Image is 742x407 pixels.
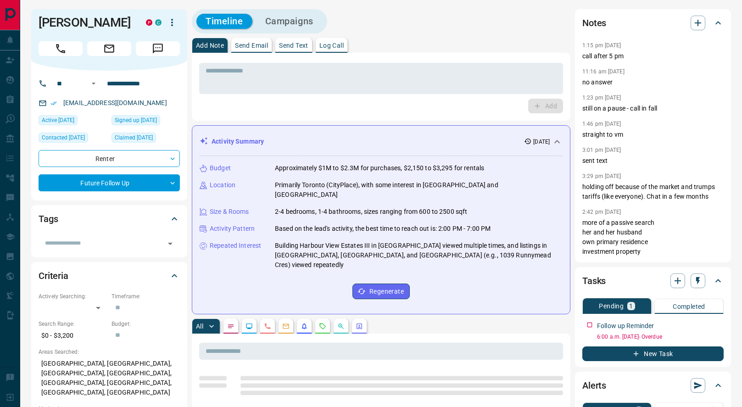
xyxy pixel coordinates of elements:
p: Follow up Reminder [597,321,654,331]
p: Search Range: [39,320,107,328]
button: Campaigns [256,14,323,29]
div: Renter [39,150,180,167]
p: holding off because of the market and trumps tariffs (like everyone). Chat in a few months [582,182,724,201]
span: Claimed [DATE] [115,133,153,142]
p: Pending [599,303,624,309]
svg: Opportunities [337,323,345,330]
h2: Criteria [39,268,68,283]
button: Timeline [196,14,252,29]
p: 1:46 pm [DATE] [582,121,621,127]
span: Signed up [DATE] [115,116,157,125]
span: Call [39,41,83,56]
p: Building Harbour View Estates III in [GEOGRAPHIC_DATA] viewed multiple times, and listings in [GE... [275,241,563,270]
svg: Email Verified [50,100,57,106]
p: 1 [629,303,633,309]
div: Alerts [582,374,724,396]
button: Open [164,237,177,250]
p: Budget: [112,320,180,328]
div: Thu Nov 14 2024 [112,133,180,145]
button: Open [88,78,99,89]
p: Areas Searched: [39,348,180,356]
p: Budget [210,163,231,173]
svg: Emails [282,323,290,330]
p: Location [210,180,235,190]
button: New Task [582,346,724,361]
p: straight to vm [582,130,724,139]
svg: Calls [264,323,271,330]
p: All [196,323,203,329]
span: Message [136,41,180,56]
p: Send Email [235,42,268,49]
p: 3:29 pm [DATE] [582,173,621,179]
div: Sat Jun 21 2025 [39,115,107,128]
p: call after 5 pm [582,51,724,61]
span: Active [DATE] [42,116,74,125]
p: sent text [582,156,724,166]
p: Repeated Interest [210,241,261,251]
div: property.ca [146,19,152,26]
a: [EMAIL_ADDRESS][DOMAIN_NAME] [63,99,167,106]
svg: Notes [227,323,234,330]
h2: Tags [39,212,58,226]
svg: Listing Alerts [301,323,308,330]
p: Log Call [319,42,344,49]
p: Actively Searching: [39,292,107,301]
p: more of a passive search her and her husband own primary residence investment property [582,218,724,256]
p: Based on the lead's activity, the best time to reach out is: 2:00 PM - 7:00 PM [275,224,491,234]
p: Primarily Toronto (CityPlace), with some interest in [GEOGRAPHIC_DATA] and [GEOGRAPHIC_DATA] [275,180,563,200]
span: Contacted [DATE] [42,133,85,142]
h2: Tasks [582,273,606,288]
p: 3:01 pm [DATE] [582,147,621,153]
div: Fri Nov 08 2019 [112,115,180,128]
p: 2:42 pm [DATE] [582,209,621,215]
p: Size & Rooms [210,207,249,217]
h2: Alerts [582,378,606,393]
button: Regenerate [352,284,410,299]
p: 6:00 a.m. [DATE] - Overdue [597,333,724,341]
p: Timeframe: [112,292,180,301]
svg: Requests [319,323,326,330]
div: Activity Summary[DATE] [200,133,563,150]
p: 1:15 pm [DATE] [582,42,621,49]
div: Notes [582,12,724,34]
p: 11:16 am [DATE] [582,68,625,75]
p: Approximately $1M to $2.3M for purchases, $2,150 to $3,295 for rentals [275,163,484,173]
div: Tasks [582,270,724,292]
p: Activity Pattern [210,224,255,234]
h1: [PERSON_NAME] [39,15,132,30]
p: $0 - $3,200 [39,328,107,343]
svg: Lead Browsing Activity [245,323,253,330]
p: Add Note [196,42,224,49]
p: still on a pause - call in fall [582,104,724,113]
p: Activity Summary [212,137,264,146]
p: no answer [582,78,724,87]
h2: Notes [582,16,606,30]
p: [DATE] [533,138,550,146]
div: Criteria [39,265,180,287]
div: Future Follow Up [39,174,180,191]
p: [GEOGRAPHIC_DATA], [GEOGRAPHIC_DATA], [GEOGRAPHIC_DATA], [GEOGRAPHIC_DATA], [GEOGRAPHIC_DATA], [G... [39,356,180,400]
div: condos.ca [155,19,162,26]
div: Tags [39,208,180,230]
p: 2-4 bedrooms, 1-4 bathrooms, sizes ranging from 600 to 2500 sqft [275,207,467,217]
div: Mon May 26 2025 [39,133,107,145]
span: Email [87,41,131,56]
p: Completed [673,303,705,310]
p: 1:23 pm [DATE] [582,95,621,101]
svg: Agent Actions [356,323,363,330]
p: Send Text [279,42,308,49]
